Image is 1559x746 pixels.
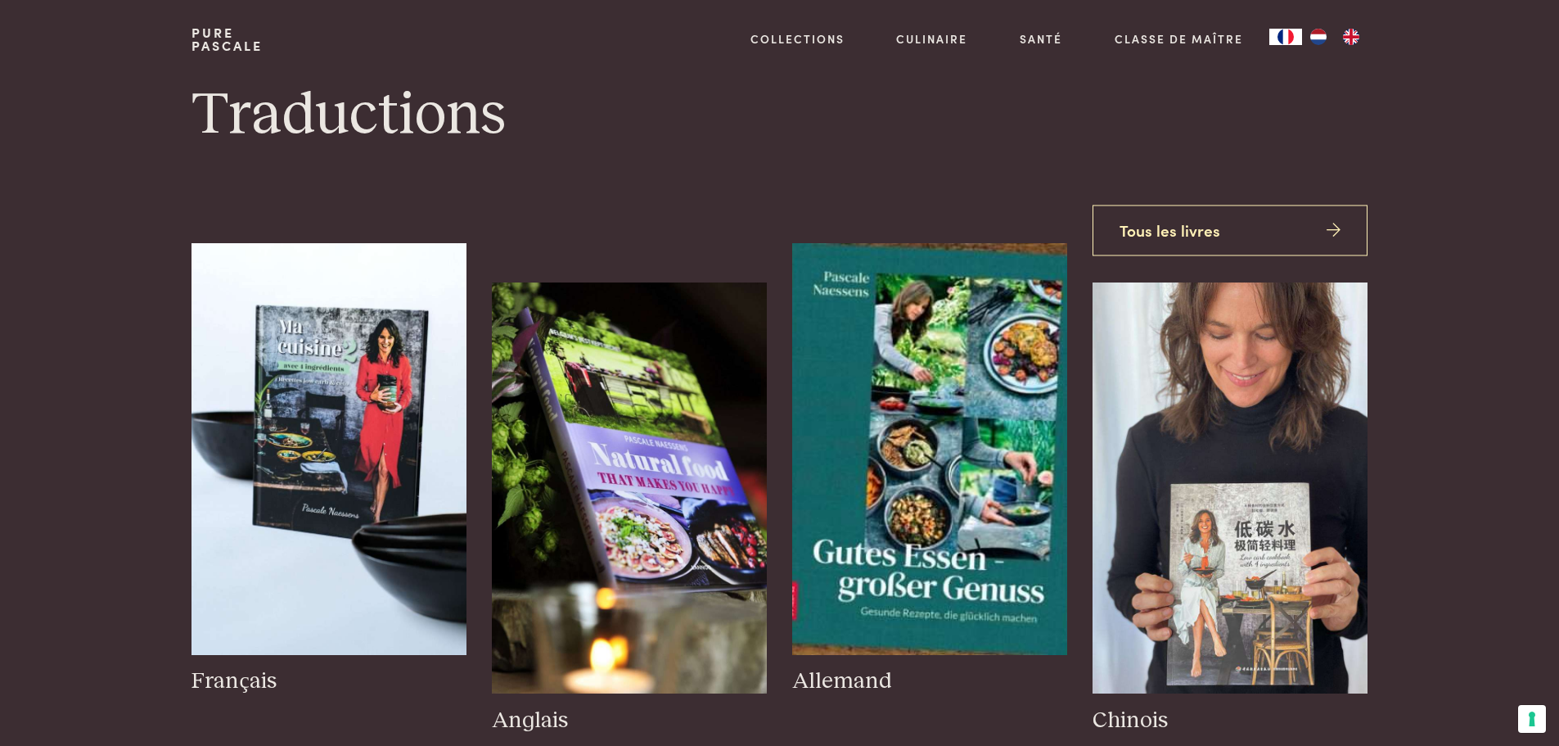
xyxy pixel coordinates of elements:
[896,30,967,47] a: Culinaire
[191,243,466,696] a: pascale-naessens-book-books-DSCF0007 Français
[191,26,263,52] a: PurePascale
[191,243,466,655] img: pascale-naessens-book-books-DSCF0007
[492,707,766,735] h3: Anglais
[750,30,845,47] a: Collections
[492,283,766,735] a: livre-français-pascale-naessens-traductions Anglais
[1269,29,1368,45] aside: Language selected: Français
[1269,29,1302,45] a: FR
[191,667,466,696] h3: Français
[1093,707,1367,735] h3: Chinois
[1518,705,1546,733] button: Vos préférences en matière de consentement pour les technologies de suivi
[492,283,766,694] img: livre-français-pascale-naessens-traductions
[792,243,1066,655] img: livre-allemand-pascale-naessens-traductions
[1335,29,1368,45] a: EN
[1302,29,1335,45] a: NL
[1093,205,1367,256] a: Tous les livres
[1093,283,1367,735] a: Livre-Chinois-Pascale-Naessens-traductions Chinois
[1020,30,1062,47] a: Santé
[1302,29,1368,45] ul: Language list
[792,243,1066,696] a: livre-allemand-pascale-naessens-traductions Allemand
[792,667,1066,696] h3: Allemand
[191,79,1367,152] h1: Traductions
[1115,30,1243,47] a: Classe de maître
[1093,283,1367,694] img: Livre-Chinois-Pascale-Naessens-traductions
[1269,29,1302,45] div: Language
